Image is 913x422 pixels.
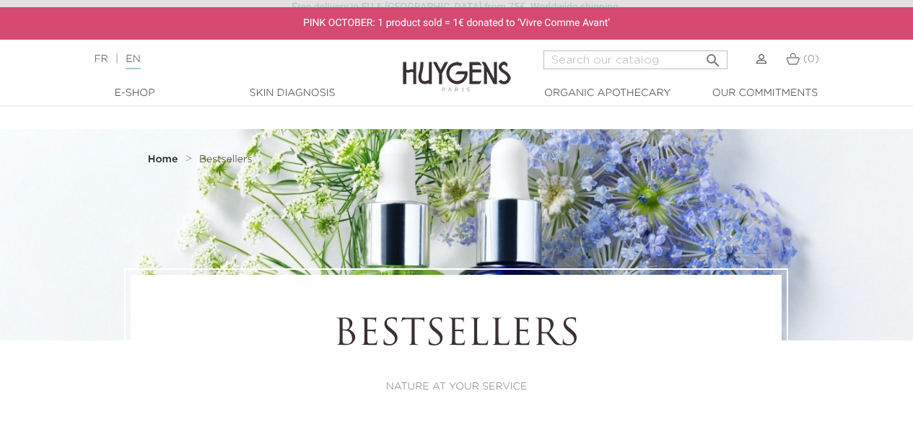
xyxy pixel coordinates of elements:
a: Home [148,154,181,165]
span: Bestsellers [199,154,253,164]
strong: Home [148,154,178,164]
button:  [700,46,726,66]
input: Search [543,50,728,69]
a: Bestsellers [199,154,253,165]
a: FR [94,54,108,64]
h1: Bestsellers [170,315,742,358]
a: E-Shop [63,86,207,101]
a: Skin Diagnosis [220,86,364,101]
img: Huygens [403,38,511,94]
a: Organic Apothecary [536,86,680,101]
p: NATURE AT YOUR SERVICE [170,379,742,395]
div: | [87,50,370,68]
span: (0) [803,54,819,64]
a: EN [126,54,140,69]
i:  [704,48,722,65]
a: Our commitments [693,86,837,101]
